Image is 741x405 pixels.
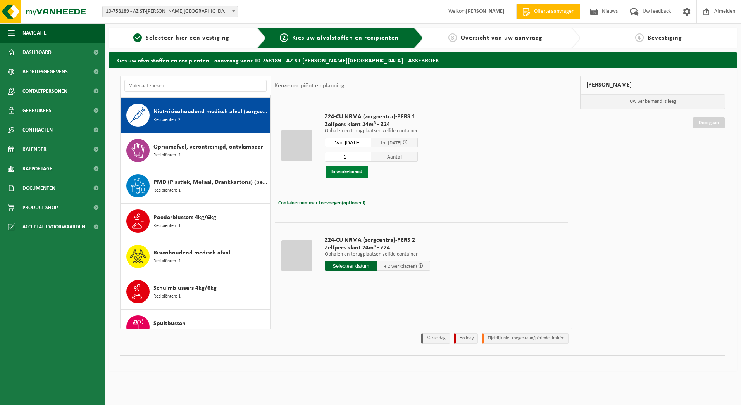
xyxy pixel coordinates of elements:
button: Spuitbussen Recipiënten: 2 [121,310,271,345]
span: Kalender [22,140,47,159]
span: Product Shop [22,198,58,217]
button: PMD (Plastiek, Metaal, Drankkartons) (bedrijven) Recipiënten: 1 [121,168,271,204]
span: Recipiënten: 1 [153,222,181,230]
span: 2 [280,33,288,42]
input: Selecteer datum [325,261,377,271]
button: In winkelmand [326,166,368,178]
span: Recipiënten: 4 [153,258,181,265]
span: Recipiënten: 2 [153,116,181,124]
button: Opruimafval, verontreinigd, ontvlambaar Recipiënten: 2 [121,133,271,168]
span: 10-758189 - AZ ST-LUCAS BRUGGE - ASSEBROEK [102,6,238,17]
span: Gebruikers [22,101,52,120]
p: Uw winkelmand is leeg [581,94,725,109]
span: tot [DATE] [381,140,402,145]
button: Containernummer toevoegen(optioneel) [277,198,366,209]
span: Schuimblussers 4kg/6kg [153,284,217,293]
span: Acceptatievoorwaarden [22,217,85,237]
a: Doorgaan [693,117,725,128]
span: Z24-CU NRMA (zorgcentra)-PERS 1 [325,113,418,121]
span: Selecteer hier een vestiging [146,35,229,41]
span: Recipiënten: 1 [153,293,181,300]
span: Dashboard [22,43,52,62]
span: Contactpersonen [22,81,67,101]
div: [PERSON_NAME] [580,76,726,94]
span: Risicohoudend medisch afval [153,248,230,258]
span: 4 [635,33,644,42]
li: Tijdelijk niet toegestaan/période limitée [482,333,569,344]
h2: Kies uw afvalstoffen en recipiënten - aanvraag voor 10-758189 - AZ ST-[PERSON_NAME][GEOGRAPHIC_DA... [109,52,737,67]
span: Offerte aanvragen [532,8,576,16]
button: Schuimblussers 4kg/6kg Recipiënten: 1 [121,274,271,310]
a: 1Selecteer hier een vestiging [112,33,250,43]
input: Materiaal zoeken [124,80,267,92]
span: Bedrijfsgegevens [22,62,68,81]
span: Bevestiging [648,35,682,41]
li: Holiday [454,333,478,344]
span: Opruimafval, verontreinigd, ontvlambaar [153,142,263,152]
button: Niet-risicohoudend medisch afval (zorgcentra) Recipiënten: 2 [121,98,271,133]
span: Aantal [371,152,418,162]
strong: [PERSON_NAME] [466,9,505,14]
div: Keuze recipiënt en planning [271,76,348,95]
p: Ophalen en terugplaatsen zelfde container [325,252,430,257]
span: Recipiënten: 2 [153,328,181,336]
span: 3 [448,33,457,42]
span: Contracten [22,120,53,140]
span: Rapportage [22,159,52,178]
span: PMD (Plastiek, Metaal, Drankkartons) (bedrijven) [153,178,268,187]
span: + 2 werkdag(en) [384,264,417,269]
button: Poederblussers 4kg/6kg Recipiënten: 1 [121,204,271,239]
span: Containernummer toevoegen(optioneel) [278,201,365,206]
button: Risicohoudend medisch afval Recipiënten: 4 [121,239,271,274]
span: Niet-risicohoudend medisch afval (zorgcentra) [153,107,268,116]
span: Poederblussers 4kg/6kg [153,213,216,222]
span: Recipiënten: 1 [153,187,181,194]
span: Zelfpers klant 24m³ - Z24 [325,121,418,128]
span: Navigatie [22,23,47,43]
p: Ophalen en terugplaatsen zelfde container [325,128,418,134]
input: Selecteer datum [325,138,371,147]
span: Kies uw afvalstoffen en recipiënten [292,35,399,41]
span: Z24-CU NRMA (zorgcentra)-PERS 2 [325,236,430,244]
li: Vaste dag [421,333,450,344]
span: Zelfpers klant 24m³ - Z24 [325,244,430,252]
span: Spuitbussen [153,319,186,328]
span: Overzicht van uw aanvraag [461,35,543,41]
span: 1 [133,33,142,42]
a: Offerte aanvragen [516,4,580,19]
span: 10-758189 - AZ ST-LUCAS BRUGGE - ASSEBROEK [103,6,238,17]
span: Recipiënten: 2 [153,152,181,159]
span: Documenten [22,178,55,198]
